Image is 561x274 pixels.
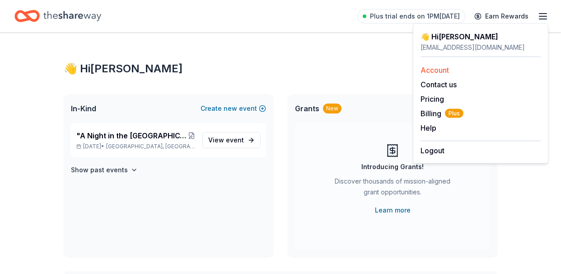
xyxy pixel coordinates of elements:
div: Discover thousands of mission-aligned grant opportunities. [331,176,454,201]
span: Grants [295,103,319,114]
button: Help [421,123,436,133]
div: New [323,104,341,113]
span: Billing [421,108,463,119]
a: Pricing [421,94,444,104]
a: View event [202,132,261,148]
button: Logout [421,145,444,156]
button: Show past events [71,165,138,175]
button: Contact us [421,79,457,90]
button: BillingPlus [421,108,463,119]
a: Home [14,5,101,27]
span: View [208,135,244,146]
div: [EMAIL_ADDRESS][DOMAIN_NAME] [421,42,541,53]
a: Plus trial ends on 1PM[DATE] [357,9,465,24]
div: Introducing Grants! [361,161,424,172]
span: Plus [445,109,463,118]
a: Learn more [375,205,411,216]
p: [DATE] • [76,143,195,150]
span: "A Night in the [GEOGRAPHIC_DATA]: The [PERSON_NAME] School Benefit Fundraiser" [76,130,188,141]
span: Plus trial ends on 1PM[DATE] [370,11,460,22]
span: event [226,136,244,144]
a: Account [421,66,449,75]
span: In-Kind [71,103,96,114]
a: Earn Rewards [469,8,534,24]
h4: Show past events [71,165,128,175]
div: 👋 Hi [PERSON_NAME] [421,31,541,42]
span: new [224,103,237,114]
div: 👋 Hi [PERSON_NAME] [64,61,497,76]
button: Createnewevent [201,103,266,114]
span: [GEOGRAPHIC_DATA], [GEOGRAPHIC_DATA] [106,143,195,150]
